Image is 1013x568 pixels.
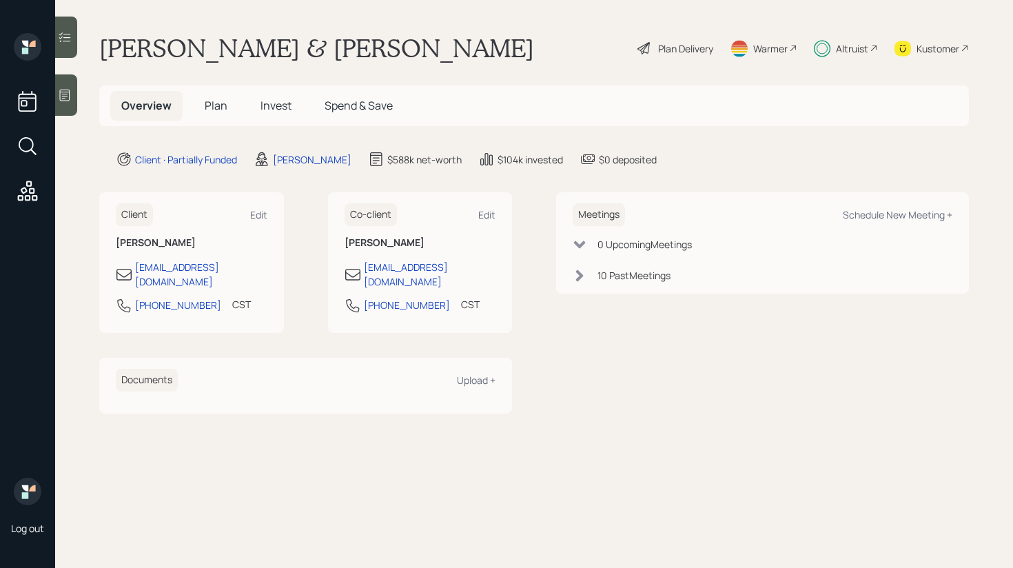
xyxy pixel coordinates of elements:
[250,208,267,221] div: Edit
[836,41,868,56] div: Altruist
[260,98,291,113] span: Invest
[116,369,178,392] h6: Documents
[116,237,267,249] h6: [PERSON_NAME]
[232,297,251,312] div: CST
[14,478,41,505] img: retirable_logo.png
[121,98,172,113] span: Overview
[325,98,393,113] span: Spend & Save
[597,268,671,283] div: 10 Past Meeting s
[461,297,480,312] div: CST
[345,203,397,226] h6: Co-client
[753,41,788,56] div: Warmer
[478,208,495,221] div: Edit
[573,203,625,226] h6: Meetings
[658,41,713,56] div: Plan Delivery
[364,260,496,289] div: [EMAIL_ADDRESS][DOMAIN_NAME]
[135,298,221,312] div: [PHONE_NUMBER]
[917,41,959,56] div: Kustomer
[387,152,462,167] div: $588k net-worth
[843,208,952,221] div: Schedule New Meeting +
[498,152,563,167] div: $104k invested
[364,298,450,312] div: [PHONE_NUMBER]
[273,152,351,167] div: [PERSON_NAME]
[99,33,534,63] h1: [PERSON_NAME] & [PERSON_NAME]
[135,260,267,289] div: [EMAIL_ADDRESS][DOMAIN_NAME]
[597,237,692,252] div: 0 Upcoming Meeting s
[116,203,153,226] h6: Client
[205,98,227,113] span: Plan
[135,152,237,167] div: Client · Partially Funded
[457,374,495,387] div: Upload +
[599,152,657,167] div: $0 deposited
[345,237,496,249] h6: [PERSON_NAME]
[11,522,44,535] div: Log out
